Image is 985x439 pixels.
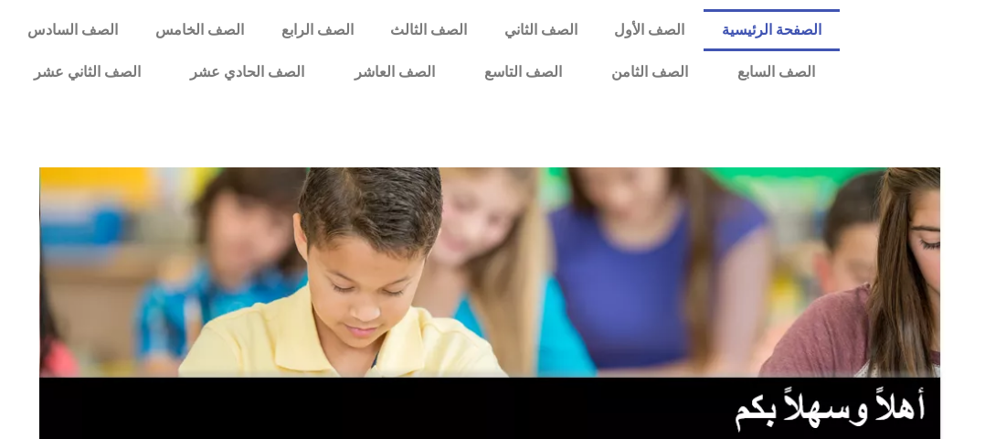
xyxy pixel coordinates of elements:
a: الصف العاشر [329,51,459,93]
a: الصف الأول [596,9,704,51]
a: الصفحة الرئيسية [704,9,841,51]
a: الصف الحادي عشر [165,51,329,93]
a: الصف الثالث [372,9,486,51]
a: الصف التاسع [460,51,587,93]
a: الصف الثاني [485,9,596,51]
a: الصف الرابع [262,9,372,51]
a: الصف الثامن [587,51,713,93]
a: الصف السابع [713,51,840,93]
a: الصف الخامس [137,9,263,51]
a: الصف السادس [9,9,137,51]
a: الصف الثاني عشر [9,51,165,93]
